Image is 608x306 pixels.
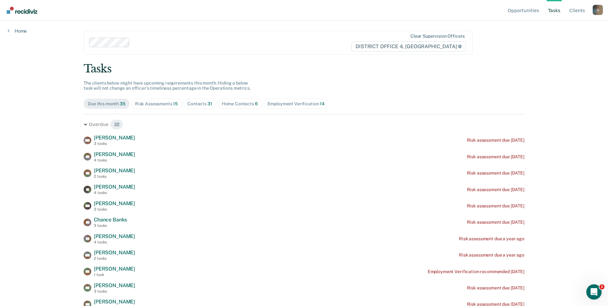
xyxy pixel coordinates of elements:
span: 31 [207,101,212,106]
div: Tasks [84,62,524,75]
div: Risk assessment due a year ago [459,236,524,242]
span: [PERSON_NAME] [94,299,135,305]
span: [PERSON_NAME] [94,233,135,239]
div: Risk assessment due [DATE] [467,154,524,160]
div: Clear supervision officers [410,34,465,39]
span: 14 [320,101,325,106]
div: 3 tasks [94,141,135,146]
div: Overdue 22 [84,119,524,130]
div: 3 tasks [94,207,135,212]
span: [PERSON_NAME] [94,266,135,272]
span: 22 [110,119,124,130]
div: J J [593,5,603,15]
div: 2 tasks [94,174,135,179]
div: Contacts [187,101,212,107]
div: Due this month [88,101,125,107]
div: 2 tasks [94,256,135,261]
span: 1 [599,284,604,289]
span: [PERSON_NAME] [94,184,135,190]
div: 4 tasks [94,158,135,162]
span: [PERSON_NAME] [94,168,135,174]
div: Home Contacts [222,101,258,107]
div: Risk assessment due [DATE] [467,203,524,209]
div: Risk assessment due [DATE] [467,285,524,291]
div: 3 tasks [94,223,127,228]
div: Employment Verification recommended [DATE] [428,269,524,274]
div: 1 task [94,272,135,277]
span: [PERSON_NAME] [94,135,135,141]
iframe: Intercom live chat [586,284,602,300]
a: Home [8,28,27,34]
span: [PERSON_NAME] [94,200,135,206]
span: 35 [120,101,125,106]
div: Employment Verification [267,101,325,107]
div: Risk assessment due [DATE] [467,138,524,143]
div: Risk assessment due [DATE] [467,187,524,192]
span: 6 [255,101,258,106]
div: 4 tasks [94,240,135,244]
div: 3 tasks [94,289,135,294]
span: [PERSON_NAME] [94,282,135,288]
div: Risk assessment due [DATE] [467,220,524,225]
span: DISTRICT OFFICE 4, [GEOGRAPHIC_DATA] [351,41,466,52]
div: Risk assessment due [DATE] [467,170,524,176]
div: Risk Assessments [135,101,178,107]
span: Chance Banks [94,217,127,223]
span: [PERSON_NAME] [94,151,135,157]
span: The clients below might have upcoming requirements this month. Hiding a below task will not chang... [84,80,251,91]
span: [PERSON_NAME] [94,250,135,256]
button: Profile dropdown button [593,5,603,15]
span: 15 [173,101,178,106]
img: Recidiviz [7,7,37,14]
div: Risk assessment due a year ago [459,252,524,258]
div: 4 tasks [94,190,135,195]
